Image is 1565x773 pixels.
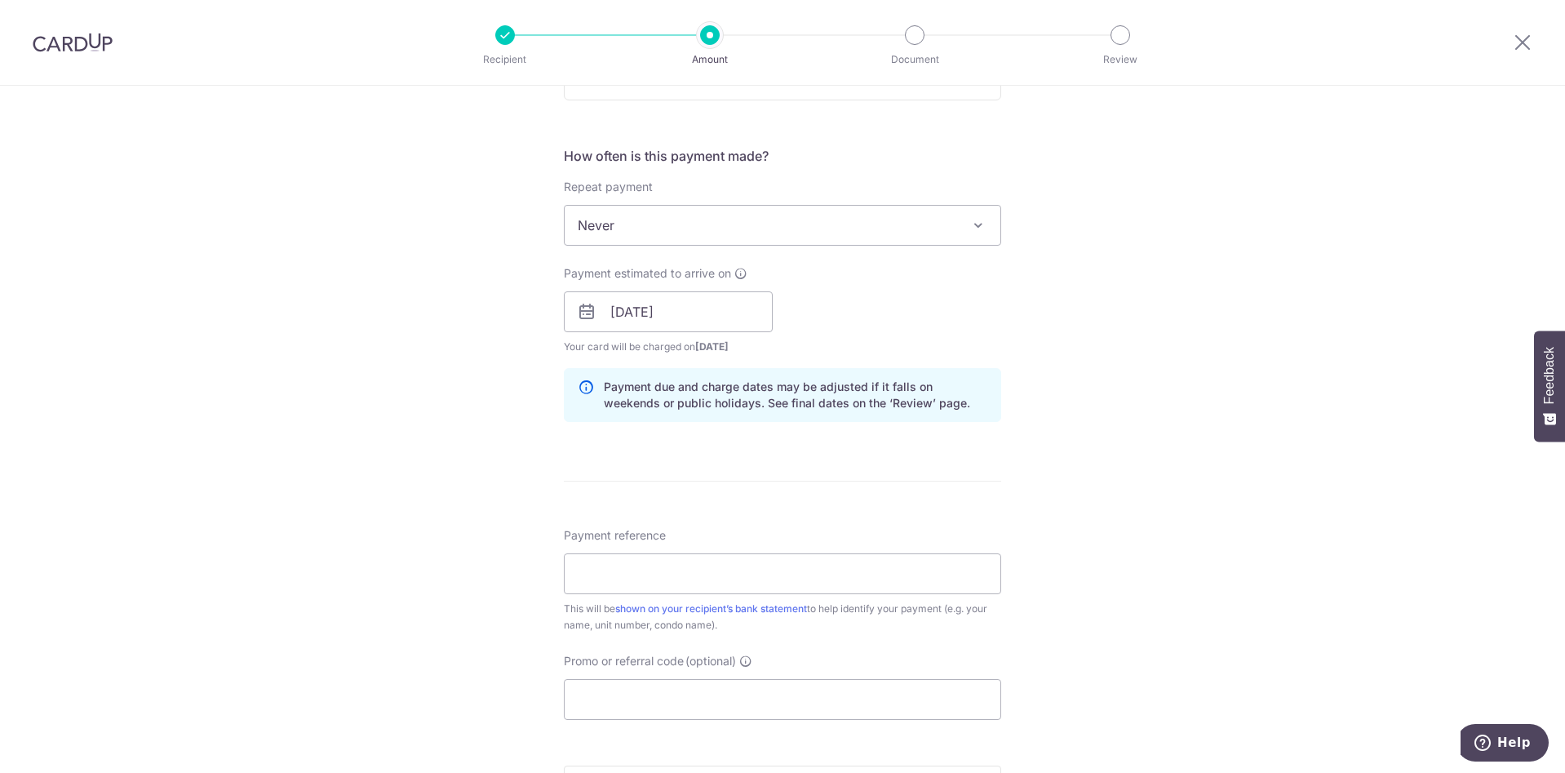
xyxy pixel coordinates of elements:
[564,653,684,669] span: Promo or referral code
[445,51,565,68] p: Recipient
[604,379,987,411] p: Payment due and charge dates may be adjusted if it falls on weekends or public holidays. See fina...
[564,527,666,544] span: Payment reference
[564,179,653,195] label: Repeat payment
[854,51,975,68] p: Document
[564,601,1001,633] div: This will be to help identify your payment (e.g. your name, unit number, condo name).
[565,206,1000,245] span: Never
[1060,51,1181,68] p: Review
[33,33,113,52] img: CardUp
[1534,331,1565,442] button: Feedback - Show survey
[615,602,807,615] a: shown on your recipient’s bank statement
[1461,724,1549,765] iframe: Opens a widget where you can find more information
[564,205,1001,246] span: Never
[1542,347,1557,404] span: Feedback
[564,291,773,332] input: DD / MM / YYYY
[564,146,1001,166] h5: How often is this payment made?
[564,339,773,355] span: Your card will be charged on
[695,340,729,353] span: [DATE]
[649,51,770,68] p: Amount
[685,653,736,669] span: (optional)
[564,265,731,282] span: Payment estimated to arrive on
